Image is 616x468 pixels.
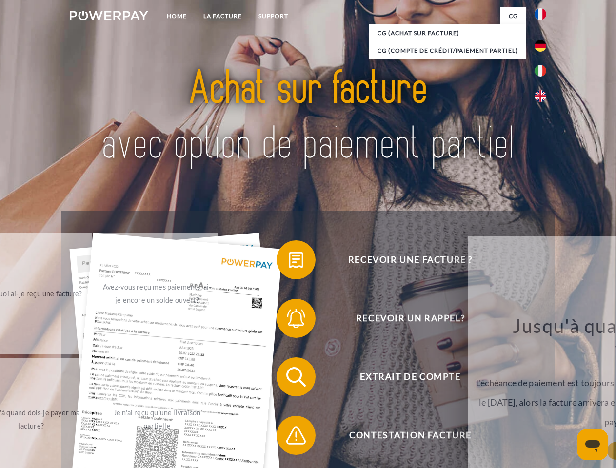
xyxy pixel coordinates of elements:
iframe: Bouton de lancement de la fenêtre de messagerie [577,429,608,460]
img: title-powerpay_fr.svg [93,47,523,187]
img: fr [535,8,546,20]
img: qb_warning.svg [284,423,308,448]
button: Contestation Facture [277,416,530,455]
a: CG [500,7,526,25]
button: Extrait de compte [277,357,530,396]
img: logo-powerpay-white.svg [70,11,148,20]
img: de [535,40,546,52]
a: Support [250,7,297,25]
img: en [535,90,546,102]
span: Extrait de compte [291,357,530,396]
a: Avez-vous reçu mes paiements, ai-je encore un solde ouvert? [97,233,218,354]
a: CG (achat sur facture) [369,24,526,42]
img: qb_search.svg [284,365,308,389]
span: Contestation Facture [291,416,530,455]
img: it [535,65,546,77]
a: CG (Compte de crédit/paiement partiel) [369,42,526,59]
div: Avez-vous reçu mes paiements, ai-je encore un solde ouvert? [102,280,212,307]
a: LA FACTURE [195,7,250,25]
div: Je n'ai reçu qu'une livraison partielle [102,406,212,432]
a: Home [159,7,195,25]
